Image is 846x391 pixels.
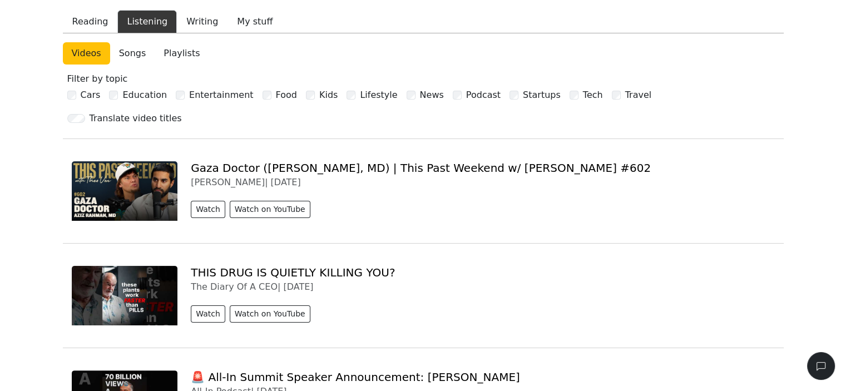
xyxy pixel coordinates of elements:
[191,370,520,384] a: 🚨 All-In Summit Speaker Announcement: [PERSON_NAME]
[583,88,603,102] label: Tech
[189,88,253,102] label: Entertainment
[191,305,225,323] button: Watch
[177,10,227,33] button: Writing
[191,161,651,175] a: Gaza Doctor ([PERSON_NAME], MD) | This Past Weekend w/ [PERSON_NAME] #602
[191,266,395,279] a: THIS DRUG IS QUIETLY KILLING YOU?
[122,88,167,102] label: Education
[319,88,338,102] label: Kids
[271,177,301,187] span: [DATE]
[230,306,315,316] a: Watch on YouTube
[63,10,118,33] button: Reading
[117,10,177,33] button: Listening
[230,201,310,218] button: Watch on YouTube
[72,266,178,325] img: hqdefault.jpg
[625,88,652,102] label: Travel
[63,42,110,65] a: Videos
[276,88,297,102] label: Food
[191,201,225,218] button: Watch
[81,88,101,102] label: Cars
[466,88,501,102] label: Podcast
[110,42,155,65] a: Songs
[90,112,182,125] div: Translate video titles
[227,10,282,33] button: My stuff
[420,88,444,102] label: News
[191,281,774,292] div: The Diary Of A CEO |
[67,73,779,84] h6: Filter by topic
[230,305,310,323] button: Watch on YouTube
[283,281,313,292] span: [DATE]
[155,42,209,65] a: Playlists
[191,177,774,187] div: [PERSON_NAME] |
[360,88,397,102] label: Lifestyle
[523,88,561,102] label: Startups
[230,201,315,212] a: Watch on YouTube
[72,161,178,221] img: hqdefault.jpg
